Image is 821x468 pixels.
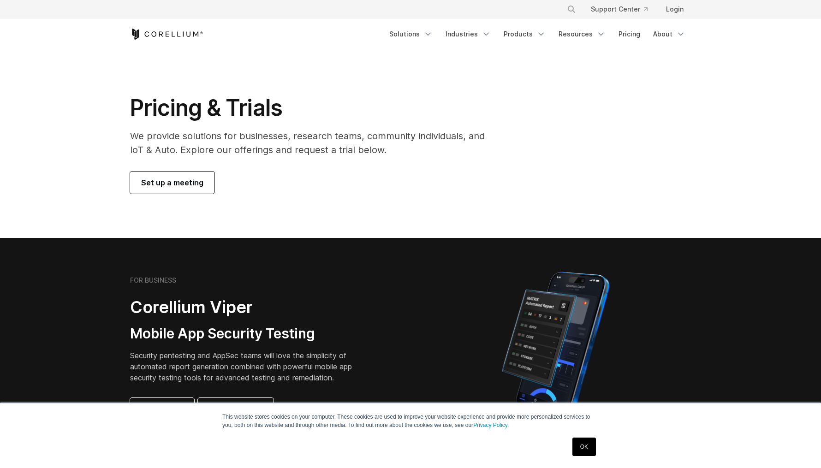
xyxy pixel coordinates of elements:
[583,1,655,18] a: Support Center
[384,26,691,42] div: Navigation Menu
[130,398,194,420] a: Learn more
[222,413,599,429] p: This website stores cookies on your computer. These cookies are used to improve your website expe...
[130,172,214,194] a: Set up a meeting
[498,26,551,42] a: Products
[384,26,438,42] a: Solutions
[198,398,274,420] a: Request a trial
[659,1,691,18] a: Login
[130,350,366,383] p: Security pentesting and AppSec teams will love the simplicity of automated report generation comb...
[563,1,580,18] button: Search
[130,276,176,284] h6: FOR BUSINESS
[130,29,203,40] a: Corellium Home
[473,422,509,428] a: Privacy Policy.
[130,129,498,157] p: We provide solutions for businesses, research teams, community individuals, and IoT & Auto. Explo...
[613,26,646,42] a: Pricing
[556,1,691,18] div: Navigation Menu
[130,325,366,343] h3: Mobile App Security Testing
[553,26,611,42] a: Resources
[141,177,203,188] span: Set up a meeting
[440,26,496,42] a: Industries
[486,267,625,429] img: Corellium MATRIX automated report on iPhone showing app vulnerability test results across securit...
[130,297,366,318] h2: Corellium Viper
[648,26,691,42] a: About
[572,438,596,456] a: OK
[130,94,498,122] h1: Pricing & Trials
